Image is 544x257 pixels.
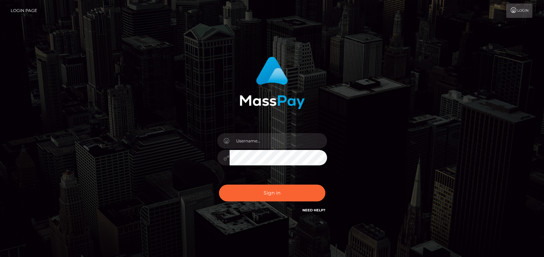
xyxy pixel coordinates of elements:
a: Login Page [11,3,37,18]
input: Username... [230,133,327,149]
button: Sign in [219,185,325,201]
a: Login [506,3,532,18]
a: Need Help? [302,208,325,212]
img: MassPay Login [240,57,305,109]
